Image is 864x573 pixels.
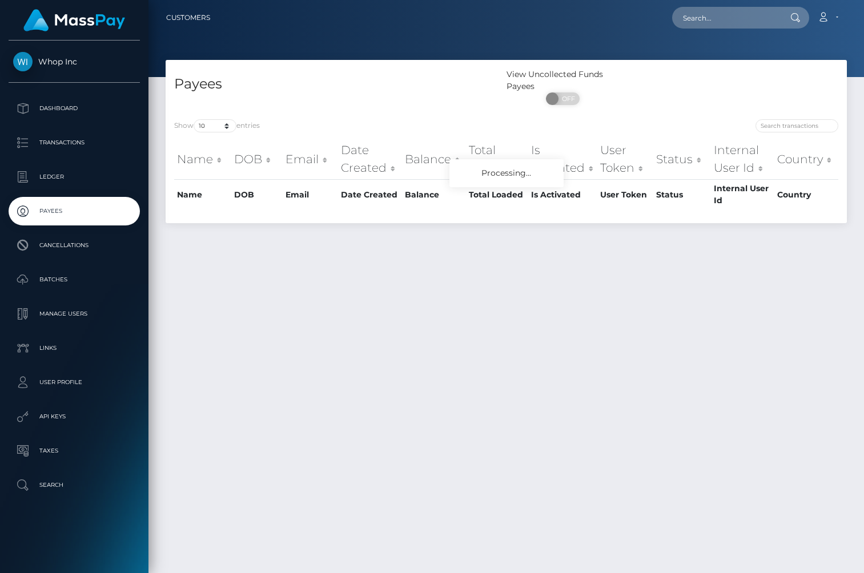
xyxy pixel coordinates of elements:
span: OFF [552,92,581,105]
a: API Keys [9,402,140,431]
th: Country [774,139,838,179]
p: Payees [13,203,135,220]
img: Whop Inc [13,52,33,71]
th: Date Created [338,139,402,179]
p: Taxes [13,442,135,459]
p: Dashboard [13,100,135,117]
th: Balance [402,139,466,179]
p: User Profile [13,374,135,391]
p: Manage Users [13,305,135,322]
div: Processing... [449,159,564,187]
th: DOB [231,179,283,209]
th: Total Loaded [466,139,528,179]
th: Status [653,139,711,179]
div: View Uncollected Funds Payees [507,68,620,92]
th: Email [283,139,338,179]
th: Balance [402,179,466,209]
a: Cancellations [9,231,140,260]
img: MassPay Logo [23,9,125,31]
a: Transactions [9,128,140,157]
th: Country [774,179,838,209]
span: Whop Inc [9,57,140,67]
a: Dashboard [9,94,140,123]
a: User Profile [9,368,140,397]
p: Batches [13,271,135,288]
a: Search [9,471,140,499]
p: Ledger [13,168,135,185]
p: API Keys [13,408,135,425]
th: Name [174,179,231,209]
a: Links [9,334,140,362]
select: Showentries [194,119,236,132]
a: Payees [9,197,140,225]
th: Status [653,179,711,209]
p: Cancellations [13,237,135,254]
p: Transactions [13,134,135,151]
th: DOB [231,139,283,179]
th: Is Activated [528,179,597,209]
a: Batches [9,265,140,294]
a: Manage Users [9,300,140,328]
th: Name [174,139,231,179]
a: Customers [166,6,210,30]
input: Search transactions [756,119,838,132]
th: Total Loaded [466,179,528,209]
p: Search [13,477,135,494]
a: Taxes [9,437,140,465]
a: Ledger [9,163,140,191]
th: Is Activated [528,139,597,179]
th: User Token [597,179,653,209]
p: Links [13,340,135,357]
th: Internal User Id [711,139,774,179]
th: Date Created [338,179,402,209]
th: Internal User Id [711,179,774,209]
th: User Token [597,139,653,179]
th: Email [283,179,338,209]
input: Search... [672,7,779,29]
h4: Payees [174,74,498,94]
label: Show entries [174,119,260,132]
